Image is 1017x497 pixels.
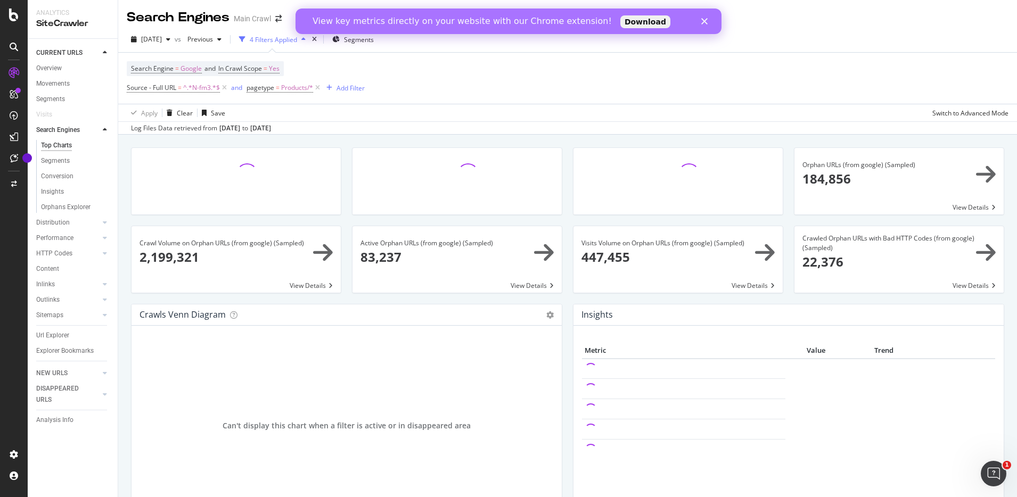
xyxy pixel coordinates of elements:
[36,310,63,321] div: Sitemaps
[36,294,100,305] a: Outlinks
[36,125,80,136] div: Search Engines
[36,345,94,357] div: Explorer Bookmarks
[131,123,271,133] div: Log Files Data retrieved from to
[204,64,216,73] span: and
[36,9,109,18] div: Analytics
[36,279,100,290] a: Inlinks
[36,415,110,426] a: Analysis Info
[183,31,226,48] button: Previous
[36,63,62,74] div: Overview
[36,383,100,405] a: DISAPPEARED URLS
[218,64,262,73] span: In Crawl Scope
[211,109,225,118] div: Save
[41,171,110,182] a: Conversion
[141,35,162,44] span: 2025 Aug. 7th
[406,10,416,16] div: Close
[36,248,72,259] div: HTTP Codes
[250,35,297,44] div: 4 Filters Applied
[281,80,313,95] span: Products/*
[41,140,72,151] div: Top Charts
[250,123,271,133] div: [DATE]
[219,123,240,133] div: [DATE]
[36,78,110,89] a: Movements
[269,61,280,76] span: Yes
[127,31,175,48] button: [DATE]
[41,186,110,197] a: Insights
[337,84,365,93] div: Add Filter
[183,80,220,95] span: ^.*N-fm3.*$
[36,233,73,244] div: Performance
[582,343,785,359] th: Metric
[181,61,202,76] span: Google
[36,415,73,426] div: Analysis Info
[36,233,100,244] a: Performance
[127,83,176,92] span: Source - Full URL
[41,186,64,197] div: Insights
[41,202,110,213] a: Orphans Explorer
[36,94,65,105] div: Segments
[36,263,59,275] div: Content
[36,217,100,228] a: Distribution
[276,83,280,92] span: =
[36,18,109,30] div: SiteCrawler
[41,155,70,167] div: Segments
[127,9,229,27] div: Search Engines
[36,279,55,290] div: Inlinks
[175,64,179,73] span: =
[131,64,174,73] span: Search Engine
[36,47,83,59] div: CURRENT URLS
[36,368,100,379] a: NEW URLS
[198,104,225,121] button: Save
[296,9,721,34] iframe: Intercom live chat banner
[264,64,267,73] span: =
[36,310,100,321] a: Sitemaps
[36,345,110,357] a: Explorer Bookmarks
[178,83,182,92] span: =
[36,248,100,259] a: HTTP Codes
[322,81,365,94] button: Add Filter
[785,343,828,359] th: Value
[127,104,158,121] button: Apply
[41,202,91,213] div: Orphans Explorer
[36,330,110,341] a: Url Explorer
[235,31,310,48] button: 4 Filters Applied
[928,104,1008,121] button: Switch to Advanced Mode
[177,109,193,118] div: Clear
[41,171,73,182] div: Conversion
[36,330,69,341] div: Url Explorer
[223,420,471,431] span: Can't display this chart when a filter is active or in disappeared area
[247,83,274,92] span: pagetype
[546,311,554,319] i: Options
[36,109,63,120] a: Visits
[36,109,52,120] div: Visits
[22,153,32,163] div: Tooltip anchor
[36,217,70,228] div: Distribution
[36,383,90,405] div: DISAPPEARED URLS
[41,140,110,151] a: Top Charts
[1003,461,1011,469] span: 1
[581,308,613,322] h4: Insights
[328,31,378,48] button: Segments
[36,94,110,105] a: Segments
[175,35,183,44] span: vs
[36,47,100,59] a: CURRENT URLS
[981,461,1006,486] iframe: Intercom live chat
[310,34,319,45] div: times
[231,82,242,93] button: and
[36,63,110,74] a: Overview
[36,294,60,305] div: Outlinks
[231,83,242,92] div: and
[141,109,158,118] div: Apply
[162,104,193,121] button: Clear
[36,125,100,136] a: Search Engines
[344,35,374,44] span: Segments
[36,368,68,379] div: NEW URLS
[41,155,110,167] a: Segments
[234,13,271,24] div: Main Crawl
[932,109,1008,118] div: Switch to Advanced Mode
[828,343,939,359] th: Trend
[140,308,226,322] h4: Crawls Venn Diagram
[183,35,213,44] span: Previous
